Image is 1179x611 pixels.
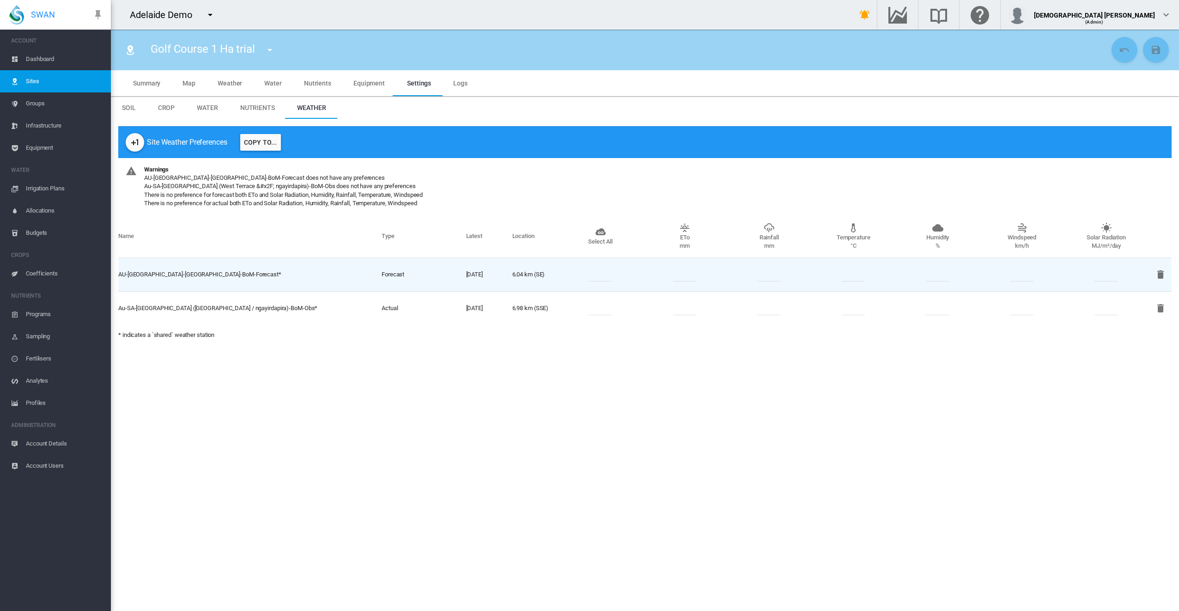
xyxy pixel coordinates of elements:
[26,177,103,200] span: Irrigation Plans
[92,9,103,20] md-icon: icon-pin
[848,222,859,233] md-icon: icon-thermometer
[118,292,382,325] td: Au-SA-[GEOGRAPHIC_DATA] ([GEOGRAPHIC_DATA] / ngayirdapira)-BoM-Obs
[466,270,483,279] div: [DATE]
[764,222,775,233] md-icon: icon-weather-pouring
[11,163,103,177] span: WATER
[118,258,382,292] td: AU-[GEOGRAPHIC_DATA]-[GEOGRAPHIC_DATA]-BoM-Forecast
[1008,233,1036,242] div: Windspeed
[466,215,512,258] th: Latest
[856,6,874,24] button: icon-bell-ring
[118,331,1172,339] p: * indicates a `shared` weather station
[11,248,103,263] span: CROPS
[133,79,160,87] span: Summary
[680,233,690,242] div: ETo
[144,199,417,208] div: There is no preference for actual both ETo and Solar Radiation, Humidity, Rainfall, Temperature, ...
[201,6,219,24] button: icon-menu-down
[26,325,103,348] span: Sampling
[382,270,466,279] div: Forecast
[121,41,140,59] button: Click to go to list of Sites
[240,134,281,151] button: Copy To...
[297,104,326,111] span: Weather
[1101,222,1112,233] md-icon: icon-white-balance-sunny
[679,222,690,233] md-icon: icon-weather-sunset-up
[205,9,216,20] md-icon: icon-menu-down
[26,137,103,159] span: Equipment
[182,79,195,87] span: Map
[453,79,468,87] span: Logs
[595,226,606,238] md-icon: icon-jsfiddle
[1151,265,1170,284] button: Remove
[144,191,423,199] div: There is no preference for forecast both ETo and Solar Radiation, Humidity, Rainfall, Temperature...
[382,304,466,312] div: Actual
[240,104,275,111] span: Nutrients
[125,44,136,55] md-icon: icon-map-marker-radius
[1085,19,1103,24] span: (Admin)
[1161,9,1172,20] md-icon: icon-chevron-down
[382,215,466,258] th: Type
[26,370,103,392] span: Analytes
[264,44,275,55] md-icon: icon-menu-down
[129,137,140,148] md-icon: icon-plus-one
[144,182,415,190] div: Au-SA-[GEOGRAPHIC_DATA] (West Terrace &#x2F; ngayirdapira)-BoM-Obs does not have any preferences
[126,165,137,177] md-icon: icon-alert
[304,79,331,87] span: Nutrients
[1008,6,1027,24] img: profile.jpg
[122,104,136,111] span: Soil
[26,348,103,370] span: Fertilisers
[851,242,857,250] div: °C
[932,222,943,233] md-icon: icon-cloud
[11,33,103,48] span: ACCOUNT
[680,242,690,250] div: mm
[11,418,103,433] span: ADMINISTRATION
[1155,269,1166,280] md-icon: icon-delete
[1087,233,1126,242] div: Solar Radiation
[512,292,559,325] td: 6.98 km (SSE)
[588,238,613,246] div: Select All
[147,137,227,147] span: Site Weather Preferences
[144,165,169,174] div: Warnings
[26,263,103,285] span: Coefficients
[1150,44,1161,55] md-icon: icon-content-save
[31,9,55,20] span: SWAN
[1015,242,1029,250] div: km/h
[26,200,103,222] span: Allocations
[764,242,774,250] div: mm
[353,79,385,87] span: Equipment
[197,104,218,111] span: Water
[760,233,779,242] div: Rainfall
[928,9,950,20] md-icon: Search the knowledge base
[466,304,483,312] div: [DATE]
[261,41,279,59] button: icon-menu-down
[969,9,991,20] md-icon: Click here for help
[11,288,103,303] span: NUTRIENTS
[26,115,103,137] span: Infrastructure
[26,92,103,115] span: Groups
[26,433,103,455] span: Account Details
[512,258,559,292] td: 6.04 km (SE)
[118,215,382,258] th: Name
[1143,37,1169,63] button: Save Changes
[926,233,949,242] div: Humidity
[126,133,144,152] button: icon-plus-one
[264,79,282,87] span: Water
[859,9,870,20] md-icon: icon-bell-ring
[26,48,103,70] span: Dashboard
[1092,242,1121,250] div: MJ/m²/day
[218,79,242,87] span: Weather
[1016,222,1027,233] md-icon: icon-weather-windy
[158,104,175,111] span: Crop
[26,303,103,325] span: Programs
[887,9,909,20] md-icon: Go to the Data Hub
[1151,299,1170,318] button: Remove
[9,5,24,24] img: SWAN-Landscape-Logo-Colour-drop.png
[512,215,559,258] th: Location
[1119,44,1130,55] md-icon: icon-undo
[936,242,940,250] div: %
[26,222,103,244] span: Budgets
[1155,303,1166,314] md-icon: icon-delete
[26,455,103,477] span: Account Users
[837,233,870,242] div: Temperature
[130,8,201,21] div: Adelaide Demo
[26,70,103,92] span: Sites
[151,43,255,55] span: Golf Course 1 Ha trial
